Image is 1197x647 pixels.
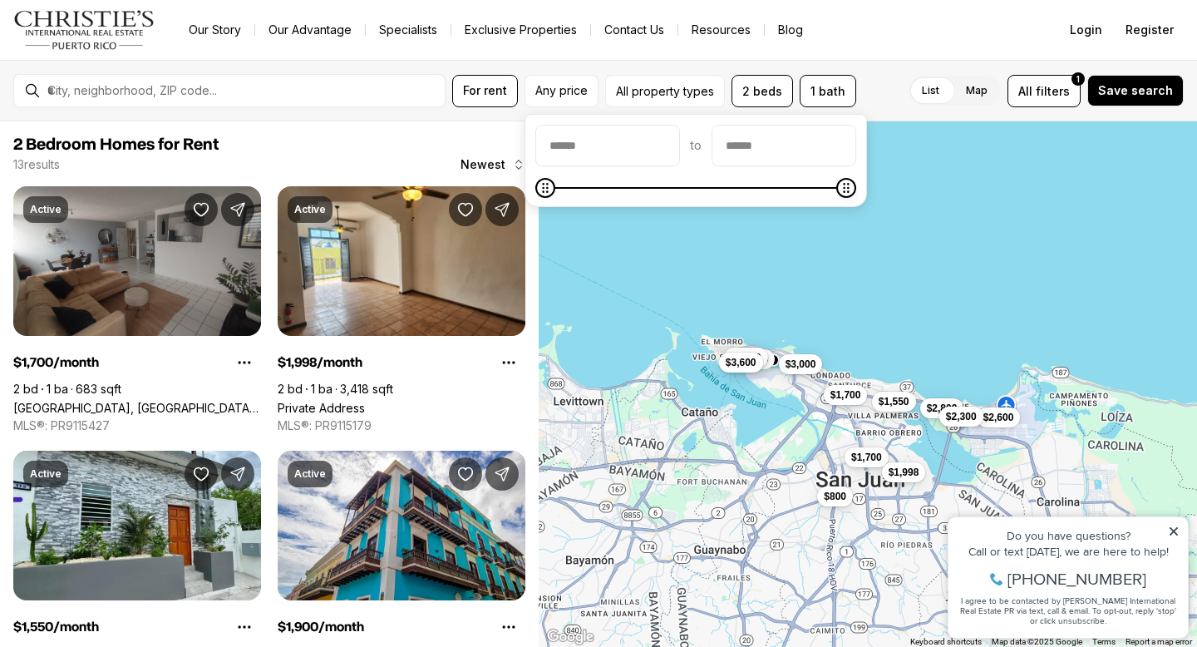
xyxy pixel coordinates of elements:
[492,610,525,644] button: Property options
[731,350,761,363] span: $3,000
[845,447,889,467] button: $1,700
[939,407,983,427] button: $2,300
[451,18,590,42] a: Exclusive Properties
[1126,23,1174,37] span: Register
[463,84,507,97] span: For rent
[30,467,62,481] p: Active
[1098,84,1173,97] span: Save search
[13,136,219,153] span: 2 Bedroom Homes for Rent
[185,193,218,226] button: Save Property: New Center Plaza HATO REY
[536,126,679,165] input: priceMin
[30,203,62,216] p: Active
[765,18,816,42] a: Blog
[535,84,588,97] span: Any price
[366,18,451,42] a: Specialists
[1116,13,1184,47] button: Register
[920,398,964,417] button: $2,800
[909,76,953,106] label: List
[779,354,823,374] button: $3,000
[451,148,535,181] button: Newest
[255,18,365,42] a: Our Advantage
[786,358,816,371] span: $3,000
[851,451,882,464] span: $1,700
[836,178,856,198] span: Maximum
[294,467,326,481] p: Active
[68,78,207,95] span: [PHONE_NUMBER]
[294,203,326,216] p: Active
[485,457,519,491] button: Share Property
[485,193,519,226] button: Share Property
[690,139,702,152] span: to
[525,75,598,107] button: Any price
[17,53,240,65] div: Call or text [DATE], we are here to help!
[17,37,240,49] div: Do you have questions?
[1060,13,1112,47] button: Login
[719,353,763,373] button: $3,600
[830,388,861,402] span: $1,700
[449,193,482,226] button: Save Property:
[879,394,909,407] span: $1,550
[449,457,482,491] button: Save Property: 366 SAN FRANCISCO ST #4B
[21,102,237,134] span: I agree to be contacted by [PERSON_NAME] International Real Estate PR via text, call & email. To ...
[228,610,261,644] button: Property options
[824,490,846,503] span: $800
[724,347,768,367] button: $3,000
[712,126,855,165] input: priceMax
[953,76,1001,106] label: Map
[278,401,365,415] a: Private Address
[946,410,977,423] span: $2,300
[1036,82,1070,100] span: filters
[13,401,261,415] a: New Center Plaza HATO REY, SAN JUAN PR, 00918
[492,346,525,379] button: Property options
[1087,75,1184,106] button: Save search
[1070,23,1102,37] span: Login
[221,457,254,491] button: Share Property
[1076,72,1080,86] span: 1
[817,486,853,506] button: $800
[726,356,756,369] span: $3,600
[983,411,1014,424] span: $2,600
[535,178,555,198] span: Minimum
[1007,75,1081,107] button: Allfilters1
[678,18,764,42] a: Resources
[605,75,725,107] button: All property types
[13,10,155,50] img: logo
[185,457,218,491] button: Save Property: 119 SANTA CECILIA
[461,158,505,171] span: Newest
[927,401,958,414] span: $2,800
[591,18,677,42] button: Contact Us
[977,407,1021,427] button: $2,600
[228,346,261,379] button: Property options
[889,465,919,478] span: $1,998
[452,75,518,107] button: For rent
[872,391,916,411] button: $1,550
[221,193,254,226] button: Share Property
[175,18,254,42] a: Our Story
[824,385,868,405] button: $1,700
[13,158,60,171] p: 13 results
[1018,82,1032,100] span: All
[882,462,926,482] button: $1,998
[731,75,793,107] button: 2 beds
[800,75,856,107] button: 1 bath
